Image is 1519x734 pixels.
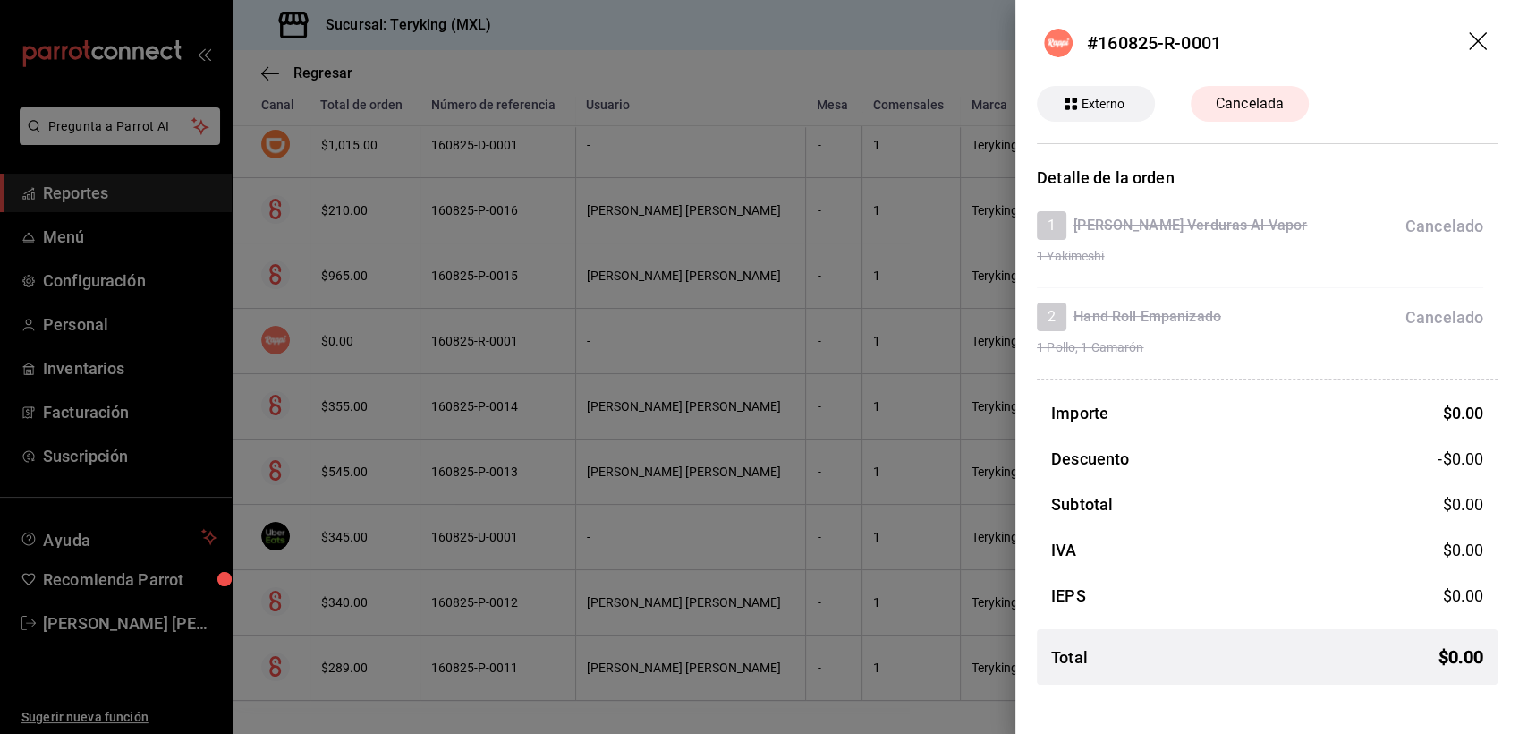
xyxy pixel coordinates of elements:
[1438,447,1483,471] span: -$0.00
[1442,541,1483,559] span: $ 0.00
[1405,305,1483,329] div: Cancelado
[1074,95,1133,114] span: Externo
[1037,215,1066,236] span: 1
[1037,338,1483,357] span: 1 Pollo, 1 Camarón
[1051,447,1129,471] h3: Descuento
[1051,584,1086,608] h3: IEPS
[1051,645,1088,670] h3: Total
[1051,401,1108,425] h3: Importe
[1073,215,1307,236] h4: [PERSON_NAME] Verduras Al Vapor
[1037,247,1483,266] span: 1 Yakimeshi
[1442,586,1483,605] span: $ 0.00
[1051,538,1076,562] h3: IVA
[1037,306,1066,328] span: 2
[1205,93,1294,115] span: Cancelada
[1087,30,1221,56] div: #160825-R-0001
[1073,306,1221,328] h4: Hand Roll Empanizado
[1442,404,1483,422] span: $ 0.00
[1438,644,1483,670] span: $ 0.00
[1405,214,1483,238] div: Cancelado
[1051,492,1113,516] h3: Subtotal
[1037,166,1498,190] h3: Detalle de la orden
[1442,495,1483,514] span: $ 0.00
[1469,32,1490,54] button: drag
